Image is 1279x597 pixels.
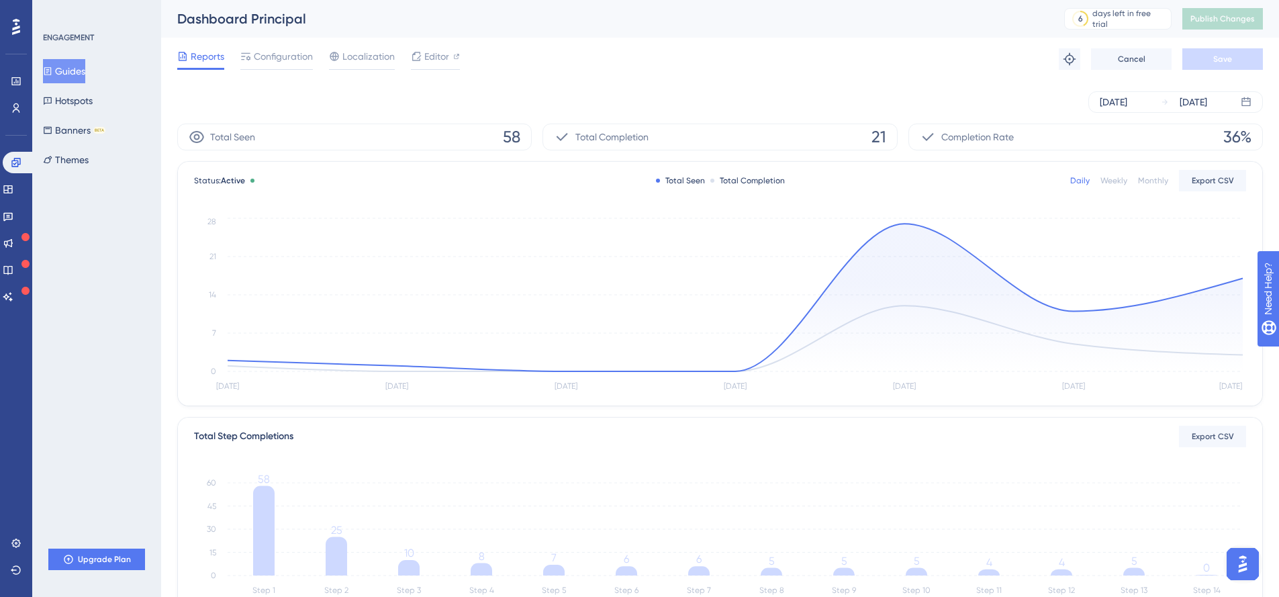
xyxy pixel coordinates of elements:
[986,556,992,569] tspan: 4
[1190,13,1255,24] span: Publish Changes
[769,555,775,567] tspan: 5
[1100,94,1127,110] div: [DATE]
[1091,48,1172,70] button: Cancel
[212,328,216,338] tspan: 7
[397,586,421,595] tspan: Step 3
[210,129,255,145] span: Total Seen
[687,586,711,595] tspan: Step 7
[1223,126,1251,148] span: 36%
[207,524,216,534] tspan: 30
[43,118,105,142] button: BannersBETA
[902,586,931,595] tspan: Step 10
[551,551,557,564] tspan: 7
[1182,48,1263,70] button: Save
[469,586,494,595] tspan: Step 4
[342,48,395,64] span: Localization
[207,217,216,226] tspan: 28
[976,586,1002,595] tspan: Step 11
[194,175,245,186] span: Status:
[1182,8,1263,30] button: Publish Changes
[254,48,313,64] span: Configuration
[1048,586,1075,595] tspan: Step 12
[1070,175,1090,186] div: Daily
[893,381,916,391] tspan: [DATE]
[1179,170,1246,191] button: Export CSV
[93,127,105,134] div: BETA
[542,586,566,595] tspan: Step 5
[1121,586,1147,595] tspan: Step 13
[43,89,93,113] button: Hotspots
[258,473,270,486] tspan: 58
[555,381,577,391] tspan: [DATE]
[941,129,1014,145] span: Completion Rate
[503,126,520,148] span: 58
[209,252,216,261] tspan: 21
[424,48,449,64] span: Editor
[1180,94,1207,110] div: [DATE]
[1100,175,1127,186] div: Weekly
[43,59,85,83] button: Guides
[1062,381,1085,391] tspan: [DATE]
[1059,556,1065,569] tspan: 4
[1138,175,1168,186] div: Monthly
[1223,544,1263,584] iframe: UserGuiding AI Assistant Launcher
[1179,426,1246,447] button: Export CSV
[191,48,224,64] span: Reports
[211,571,216,580] tspan: 0
[656,175,705,186] div: Total Seen
[710,175,785,186] div: Total Completion
[624,553,629,565] tspan: 6
[871,126,886,148] span: 21
[177,9,1031,28] div: Dashboard Principal
[211,367,216,376] tspan: 0
[1118,54,1145,64] span: Cancel
[43,32,94,43] div: ENGAGEMENT
[575,129,649,145] span: Total Completion
[1213,54,1232,64] span: Save
[43,148,89,172] button: Themes
[914,555,920,567] tspan: 5
[78,554,131,565] span: Upgrade Plan
[1192,431,1234,442] span: Export CSV
[194,428,293,445] div: Total Step Completions
[48,549,145,570] button: Upgrade Plan
[209,290,216,300] tspan: 14
[32,3,84,19] span: Need Help?
[759,586,784,595] tspan: Step 8
[1203,561,1210,574] tspan: 0
[1078,13,1083,24] div: 6
[385,381,408,391] tspan: [DATE]
[207,502,216,511] tspan: 45
[216,381,239,391] tspan: [DATE]
[614,586,638,595] tspan: Step 6
[696,553,702,565] tspan: 6
[479,550,485,563] tspan: 8
[324,586,348,595] tspan: Step 2
[1193,586,1221,595] tspan: Step 14
[1092,8,1167,30] div: days left in free trial
[724,381,747,391] tspan: [DATE]
[209,548,216,557] tspan: 15
[404,547,414,559] tspan: 10
[832,586,856,595] tspan: Step 9
[1192,175,1234,186] span: Export CSV
[1131,555,1137,567] tspan: 5
[221,176,245,185] span: Active
[841,555,847,567] tspan: 5
[252,586,275,595] tspan: Step 1
[331,524,342,537] tspan: 25
[1219,381,1242,391] tspan: [DATE]
[207,478,216,488] tspan: 60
